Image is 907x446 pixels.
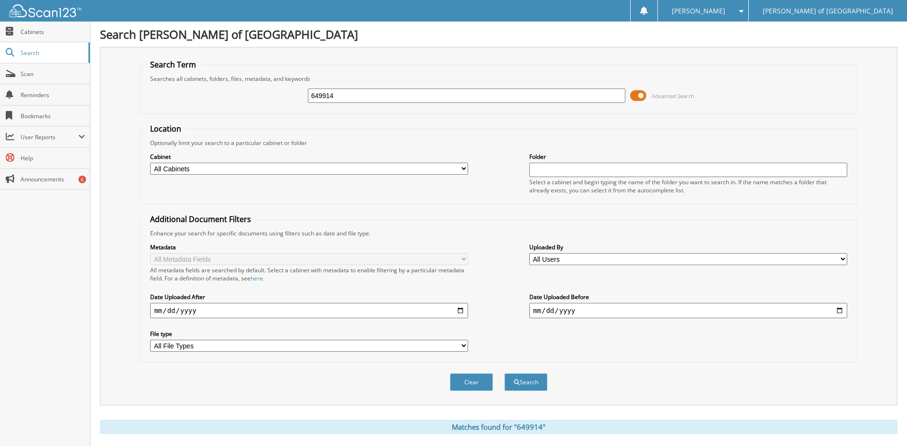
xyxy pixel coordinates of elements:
div: Matches found for "649914" [100,420,897,434]
div: Enhance your search for specific documents using filters such as date and file type. [145,229,852,237]
label: Date Uploaded Before [529,293,847,301]
legend: Additional Document Filters [145,214,256,224]
label: File type [150,330,468,338]
label: Metadata [150,243,468,251]
legend: Search Term [145,59,201,70]
label: Date Uploaded After [150,293,468,301]
div: 6 [78,176,86,183]
button: Search [504,373,547,391]
span: [PERSON_NAME] [672,8,725,14]
label: Folder [529,153,847,161]
span: Bookmarks [21,112,85,120]
div: Select a cabinet and begin typing the name of the folder you want to search in. If the name match... [529,178,847,194]
span: Announcements [21,175,85,183]
span: Help [21,154,85,162]
span: Reminders [21,91,85,99]
span: [PERSON_NAME] of [GEOGRAPHIC_DATA] [763,8,893,14]
span: User Reports [21,133,78,141]
span: Advanced Search [652,92,694,100]
h1: Search [PERSON_NAME] of [GEOGRAPHIC_DATA] [100,26,897,42]
span: Scan [21,70,85,78]
label: Uploaded By [529,243,847,251]
div: Optionally limit your search to a particular cabinet or folder [145,139,852,147]
img: scan123-logo-white.svg [10,4,81,17]
input: start [150,303,468,318]
button: Clear [450,373,493,391]
div: All metadata fields are searched by default. Select a cabinet with metadata to enable filtering b... [150,266,468,282]
span: Search [21,49,84,57]
div: Searches all cabinets, folders, files, metadata, and keywords [145,75,852,83]
a: here [251,274,263,282]
span: Cabinets [21,28,85,36]
input: end [529,303,847,318]
label: Cabinet [150,153,468,161]
legend: Location [145,123,186,134]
